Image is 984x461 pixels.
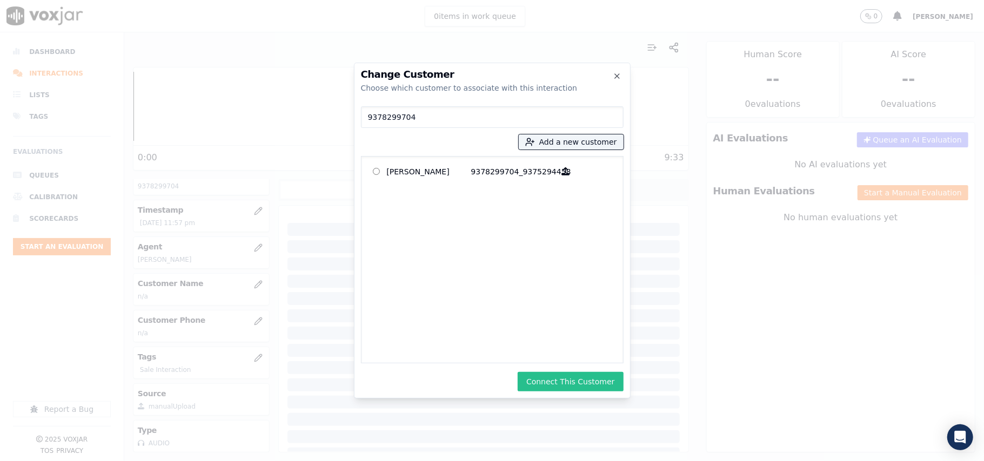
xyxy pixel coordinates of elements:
button: Connect This Customer [518,372,623,391]
p: [PERSON_NAME] [387,163,471,180]
input: [PERSON_NAME] 9378299704_9375294458 [373,168,380,175]
h2: Change Customer [361,70,624,79]
button: Add a new customer [519,134,624,150]
div: Choose which customer to associate with this interaction [361,83,624,93]
button: [PERSON_NAME] 9378299704_9375294458 [555,163,577,180]
input: Search Customers [361,106,624,128]
div: Open Intercom Messenger [947,424,973,450]
p: 9378299704_9375294458 [471,163,555,180]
